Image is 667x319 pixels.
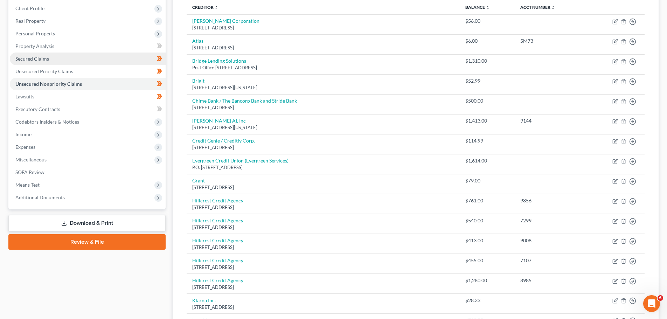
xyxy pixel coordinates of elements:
button: Upload attachment [33,229,39,235]
span: Means Test [15,182,40,188]
a: Credit Genie / Creditly Corp. [192,138,255,144]
span: Secured Claims [15,56,49,62]
div: [STREET_ADDRESS] [192,264,454,271]
a: Unsecured Priority Claims [10,65,166,78]
i: unfold_more [551,6,555,10]
a: Hillcrest Credit Agency [192,277,243,283]
div: $1,310.00 [465,57,509,64]
span: Miscellaneous [15,157,47,162]
div: $56.00 [465,18,509,25]
div: P.O. [STREET_ADDRESS] [192,164,454,171]
span: Unsecured Nonpriority Claims [15,81,82,87]
span: Codebtors Insiders & Notices [15,119,79,125]
a: Brigit [192,78,204,84]
div: Close [123,3,136,15]
div: 5M73 [520,37,581,44]
button: Start recording [44,229,50,235]
a: Creditor unfold_more [192,5,218,10]
a: Acct Number unfold_more [520,5,555,10]
button: Emoji picker [11,229,16,235]
div: 8985 [520,277,581,284]
div: $500.00 [465,97,509,104]
div: [STREET_ADDRESS][US_STATE] [192,84,454,91]
div: [STREET_ADDRESS] [192,284,454,291]
div: $455.00 [465,257,509,264]
i: unfold_more [214,6,218,10]
span: Client Profile [15,5,44,11]
div: [STREET_ADDRESS] [192,104,454,111]
span: Personal Property [15,30,55,36]
div: 🚨ATTN: [GEOGRAPHIC_DATA] of [US_STATE]The court has added a new Credit Counseling Field that we n... [6,55,115,129]
a: Evergreen Credit Union (Evergreen Services) [192,158,289,164]
p: Active 30m ago [34,9,70,16]
div: [STREET_ADDRESS] [192,204,454,211]
span: Property Analysis [15,43,54,49]
button: Home [110,3,123,16]
div: $1,413.00 [465,117,509,124]
h1: [PERSON_NAME] [34,4,79,9]
span: Income [15,131,32,137]
div: 9144 [520,117,581,124]
div: 7107 [520,257,581,264]
a: Chime Bank / The Bancorp Bank and Stride Bank [192,98,297,104]
div: [STREET_ADDRESS] [192,184,454,191]
div: $52.99 [465,77,509,84]
textarea: Message… [6,215,134,227]
div: Post Office [STREET_ADDRESS] [192,64,454,71]
a: Hillcrest Credit Agency [192,237,243,243]
div: [STREET_ADDRESS] [192,144,454,151]
a: Bridge Lending Solutions [192,58,246,64]
a: [PERSON_NAME] Corporation [192,18,259,24]
img: Profile image for Katie [20,4,31,15]
span: Executory Contracts [15,106,60,112]
div: 9008 [520,237,581,244]
span: SOFA Review [15,169,44,175]
a: Balance unfold_more [465,5,490,10]
div: [STREET_ADDRESS] [192,44,454,51]
button: Send a message… [120,227,131,238]
a: [PERSON_NAME] AI, Inc [192,118,246,124]
a: Download & Print [8,215,166,231]
div: [STREET_ADDRESS] [192,244,454,251]
a: Review & File [8,234,166,250]
button: go back [5,3,18,16]
iframe: Intercom live chat [643,295,660,312]
a: Property Analysis [10,40,166,53]
div: $1,280.00 [465,277,509,284]
div: 7299 [520,217,581,224]
span: Lawsuits [15,93,34,99]
a: Hillcrest Credit Agency [192,197,243,203]
div: $1,614.00 [465,157,509,164]
a: Hillcrest Credit Agency [192,257,243,263]
div: [STREET_ADDRESS] [192,304,454,311]
a: Secured Claims [10,53,166,65]
div: $761.00 [465,197,509,204]
div: $28.33 [465,297,509,304]
i: unfold_more [486,6,490,10]
a: Grant [192,178,205,183]
span: Real Property [15,18,46,24]
a: Lawsuits [10,90,166,103]
span: Expenses [15,144,35,150]
div: The court has added a new Credit Counseling Field that we need to update upon filing. Please remo... [11,76,109,124]
div: $413.00 [465,237,509,244]
div: $79.00 [465,177,509,184]
div: [STREET_ADDRESS] [192,25,454,31]
div: [STREET_ADDRESS] [192,224,454,231]
div: $6.00 [465,37,509,44]
a: Unsecured Nonpriority Claims [10,78,166,90]
span: Additional Documents [15,194,65,200]
a: Executory Contracts [10,103,166,116]
a: Klarna Inc. [192,297,216,303]
div: $114.99 [465,137,509,144]
div: 9856 [520,197,581,204]
div: [PERSON_NAME] • [DATE] [11,130,66,134]
a: SOFA Review [10,166,166,179]
div: [STREET_ADDRESS][US_STATE] [192,124,454,131]
a: Atlas [192,38,203,44]
div: Katie says… [6,55,134,144]
button: Gif picker [22,229,28,235]
span: Unsecured Priority Claims [15,68,73,74]
b: 🚨ATTN: [GEOGRAPHIC_DATA] of [US_STATE] [11,60,100,72]
div: $540.00 [465,217,509,224]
